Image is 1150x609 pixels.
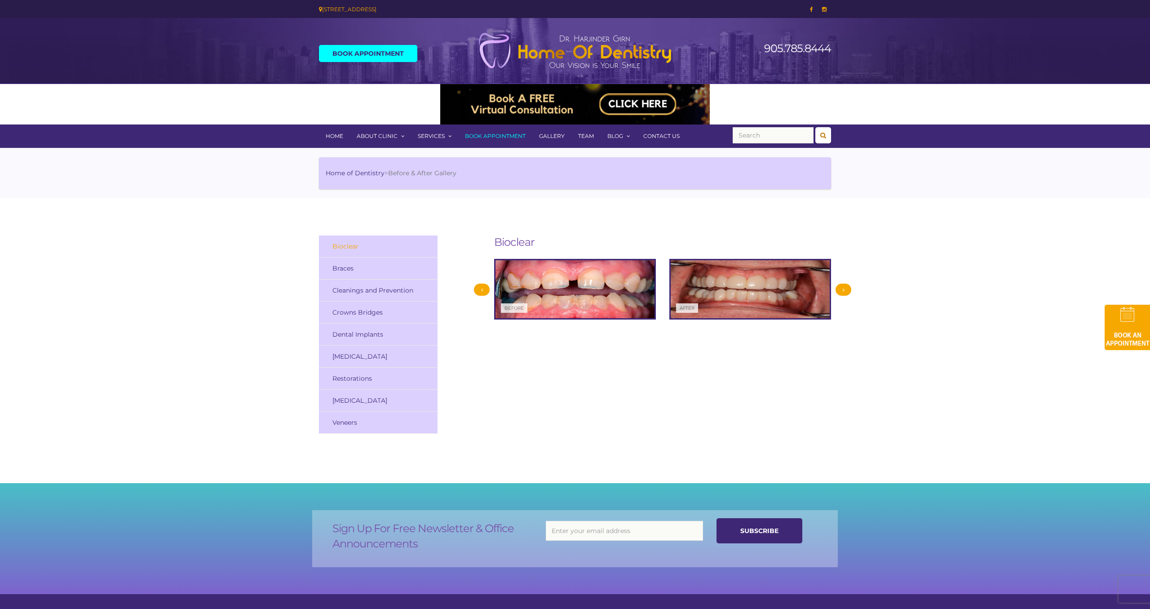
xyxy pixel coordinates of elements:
li: > [326,169,456,178]
a: Bioclear [319,236,438,258]
input: Search [733,127,814,143]
span: Before & After Gallery [388,169,456,177]
a: 905.785.8444 [764,42,831,55]
a: Team [571,124,601,148]
input: Enter your email address [546,521,703,541]
a: Book Appointment [319,45,417,62]
div: After [676,303,698,313]
img: Home of Dentistry [474,32,676,69]
a: Services [411,124,458,148]
h2: Bioclear [494,235,831,250]
a: Home [319,124,350,148]
img: Medspa-Banner-Virtual-Consultation-2-1.gif [440,84,710,124]
a: Dental Implants [319,324,438,346]
a: Book Appointment [458,124,532,148]
a: [MEDICAL_DATA] [319,390,438,412]
a: Crowns Bridges [319,302,438,324]
div: Before [501,303,527,313]
a: About Clinic [350,124,411,148]
a: Cleanings and Prevention [319,280,438,302]
img: book-an-appointment-hod-gld.png [1105,305,1150,350]
input: Subscribe [717,518,802,543]
a: Restorations [319,368,438,390]
h2: Sign Up For Free Newsletter & Office Announcements [332,521,532,551]
a: Contact Us [637,124,686,148]
a: Braces [319,258,438,280]
a: Veneers [319,412,438,434]
a: Home of Dentistry [326,169,385,177]
a: Blog [601,124,637,148]
a: Gallery [532,124,571,148]
div: [STREET_ADDRESS] [319,4,568,14]
a: [MEDICAL_DATA] [319,346,438,368]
